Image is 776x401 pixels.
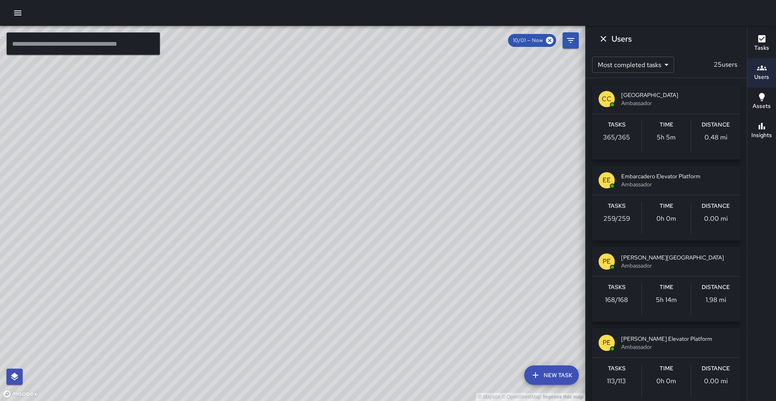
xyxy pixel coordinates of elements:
h6: Insights [751,131,772,140]
p: 0h 0m [656,214,676,224]
button: EEEmbarcadero Elevator PlatformAmbassadorTasks259/259Time0h 0mDistance0.00 mi [592,166,740,241]
h6: Tasks [608,120,626,129]
button: Assets [747,87,776,116]
div: 10/01 — Now [508,34,556,47]
span: [PERSON_NAME] Elevator Platform [621,335,734,343]
span: [GEOGRAPHIC_DATA] [621,91,734,99]
h6: Users [754,73,769,82]
p: 0.48 mi [704,133,727,142]
h6: Tasks [608,202,626,211]
button: New Task [524,365,579,385]
p: EE [603,175,611,185]
span: Ambassador [621,262,734,270]
h6: Distance [702,364,730,373]
h6: Time [660,283,673,292]
button: Filters [563,32,579,49]
p: 25 users [711,60,740,70]
p: PE [603,338,611,348]
p: 0.00 mi [704,214,728,224]
span: [PERSON_NAME][GEOGRAPHIC_DATA] [621,253,734,262]
p: 0.00 mi [704,376,728,386]
p: 113 / 113 [607,376,626,386]
p: 0h 0m [656,376,676,386]
h6: Time [660,202,673,211]
p: 365 / 365 [603,133,630,142]
span: Ambassador [621,99,734,107]
h6: Tasks [608,364,626,373]
h6: Distance [702,120,730,129]
button: Tasks [747,29,776,58]
h6: Time [660,364,673,373]
p: 5h 5m [657,133,676,142]
span: 10/01 — Now [508,36,548,44]
span: Ambassador [621,343,734,351]
h6: Distance [702,202,730,211]
p: 5h 14m [656,295,677,305]
h6: Users [612,32,632,45]
span: Embarcadero Elevator Platform [621,172,734,180]
h6: Tasks [608,283,626,292]
button: CC[GEOGRAPHIC_DATA]AmbassadorTasks365/365Time5h 5mDistance0.48 mi [592,84,740,159]
button: PE[PERSON_NAME][GEOGRAPHIC_DATA]AmbassadorTasks168/168Time5h 14mDistance1.98 mi [592,247,740,322]
p: PE [603,257,611,266]
p: 168 / 168 [605,295,628,305]
button: Dismiss [595,31,612,47]
div: Most completed tasks [592,57,674,73]
h6: Time [660,120,673,129]
button: Users [747,58,776,87]
h6: Tasks [754,44,769,53]
p: 1.98 mi [706,295,726,305]
h6: Distance [702,283,730,292]
p: CC [602,94,612,104]
button: Insights [747,116,776,146]
p: 259 / 259 [603,214,630,224]
span: Ambassador [621,180,734,188]
h6: Assets [753,102,771,111]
